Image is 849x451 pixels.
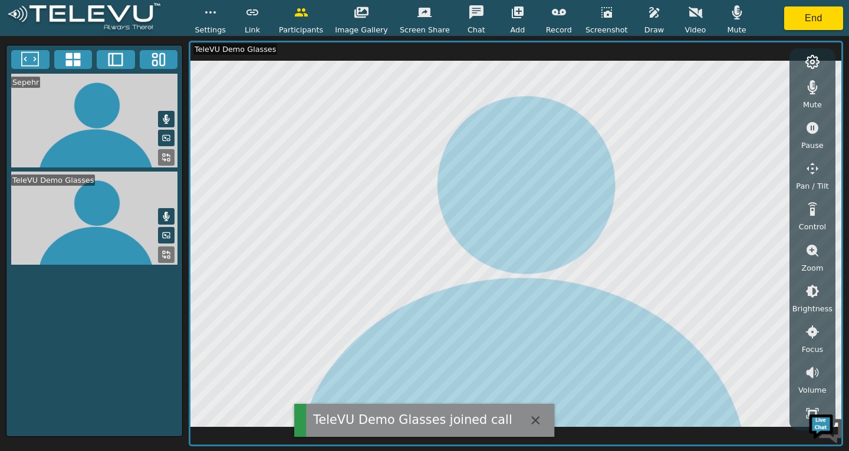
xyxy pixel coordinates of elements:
[158,227,175,243] button: Picture in Picture
[400,24,450,35] span: Screen Share
[158,246,175,263] button: Replace Feed
[511,24,525,35] span: Add
[796,180,828,192] span: Pan / Tilt
[802,344,824,355] span: Focus
[11,50,50,69] button: Fullscreen
[97,50,135,69] button: Two Window Medium
[140,50,178,69] button: Three Window Medium
[685,24,706,35] span: Video
[193,6,222,34] div: Minimize live chat window
[11,175,95,186] div: TeleVU Demo Glasses
[158,208,175,225] button: Mute
[798,384,827,396] span: Volume
[279,24,323,35] span: Participants
[61,62,198,77] div: Chat with us now
[193,44,277,55] div: TeleVU Demo Glasses
[6,322,225,363] textarea: Type your message and hit 'Enter'
[784,6,843,30] button: End
[11,77,40,88] div: Sepehr
[158,111,175,127] button: Mute
[792,303,832,314] span: Brightness
[808,410,843,445] img: Chat Widget
[245,24,260,35] span: Link
[158,149,175,166] button: Replace Feed
[799,221,826,232] span: Control
[20,55,50,84] img: d_736959983_company_1615157101543_736959983
[546,24,572,35] span: Record
[6,3,162,33] img: logoWhite.png
[585,24,628,35] span: Screenshot
[801,262,823,274] span: Zoom
[313,411,512,429] div: TeleVU Demo Glasses joined call
[727,24,746,35] span: Mute
[468,24,485,35] span: Chat
[68,149,163,268] span: We're online!
[801,140,824,151] span: Pause
[803,99,822,110] span: Mute
[195,24,226,35] span: Settings
[644,24,664,35] span: Draw
[54,50,93,69] button: 4x4
[335,24,388,35] span: Image Gallery
[158,130,175,146] button: Picture in Picture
